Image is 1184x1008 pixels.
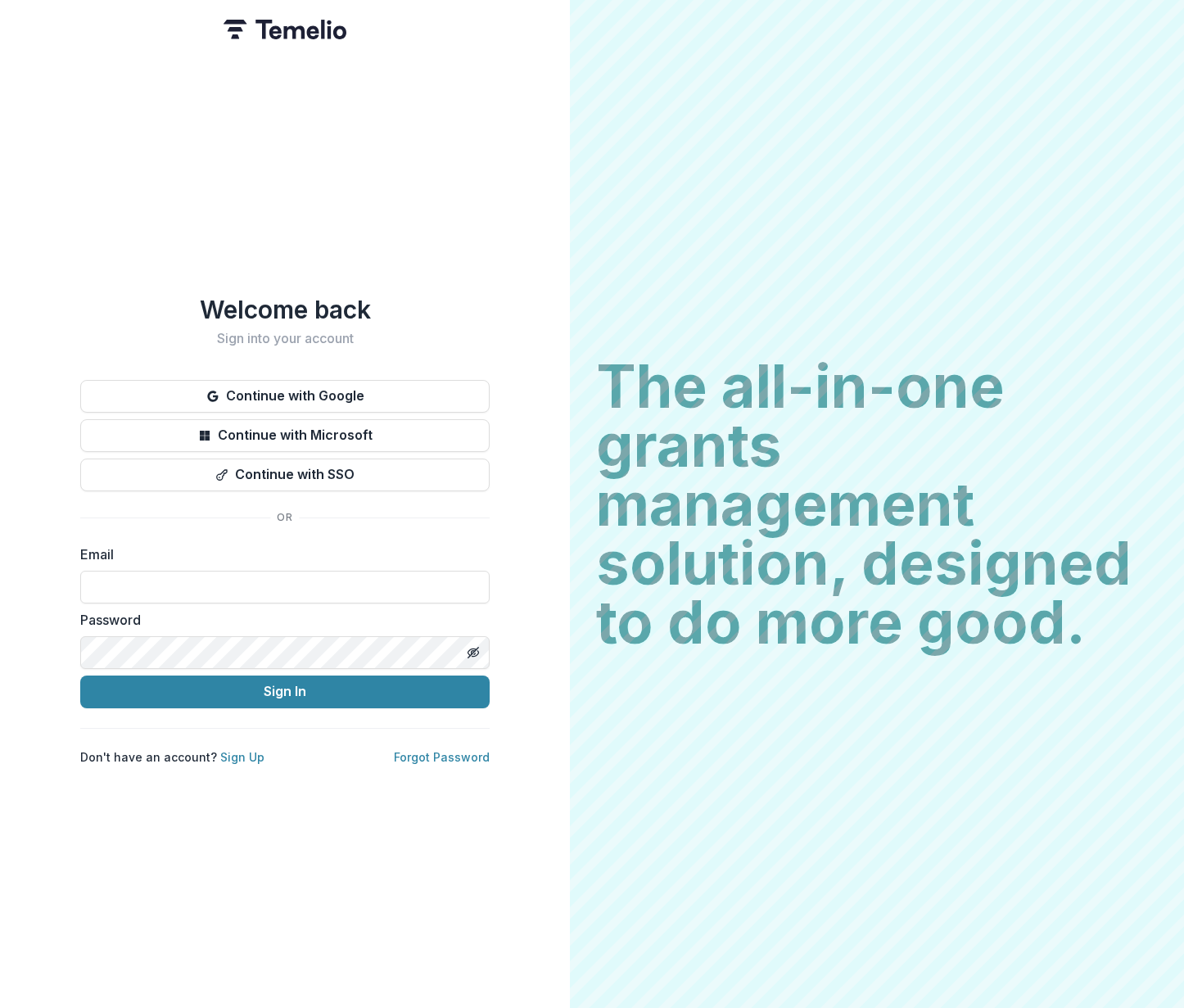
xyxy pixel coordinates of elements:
[80,295,490,324] h1: Welcome back
[80,676,490,708] button: Sign In
[80,331,490,346] h2: Sign into your account
[224,20,346,39] img: Temelio
[80,610,480,630] label: Password
[394,750,490,764] a: Forgot Password
[460,640,486,666] button: Toggle password visibility
[80,545,480,564] label: Email
[80,380,490,413] button: Continue with Google
[80,459,490,491] button: Continue with SSO
[220,750,264,764] a: Sign Up
[80,748,264,766] p: Don't have an account?
[80,419,490,452] button: Continue with Microsoft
